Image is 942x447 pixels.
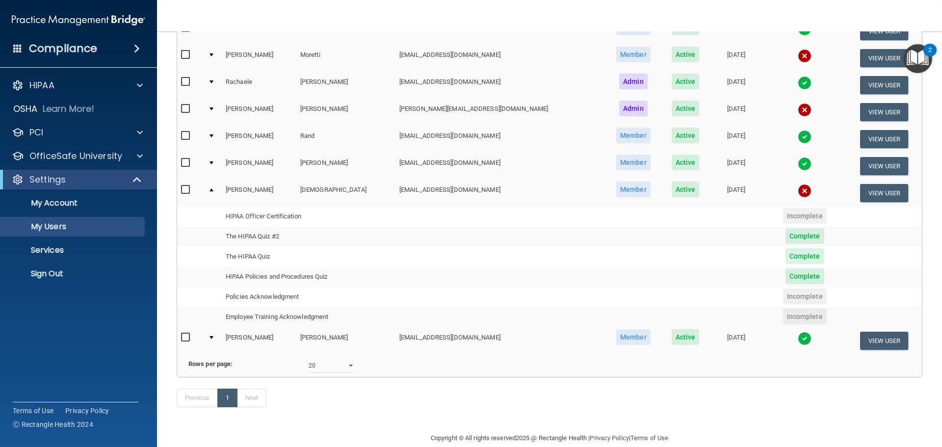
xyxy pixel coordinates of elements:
span: Member [616,155,651,170]
img: cross.ca9f0e7f.svg [798,184,811,198]
span: Member [616,47,651,62]
td: [EMAIL_ADDRESS][DOMAIN_NAME] [395,180,605,206]
td: [EMAIL_ADDRESS][DOMAIN_NAME] [395,126,605,153]
td: [DATE] [709,327,763,354]
div: 2 [928,50,932,63]
td: The HIPAA Quiz [222,247,395,267]
td: [PERSON_NAME] [222,99,296,126]
p: My Account [6,198,140,208]
span: Active [672,155,700,170]
td: HIPAA Officer Certification [222,207,395,227]
a: OfficeSafe University [12,150,143,162]
td: [PERSON_NAME] [296,72,395,99]
button: View User [860,22,909,40]
button: View User [860,184,909,202]
a: Terms of Use [13,406,53,416]
td: [PERSON_NAME] [222,45,296,72]
td: [EMAIL_ADDRESS][DOMAIN_NAME] [395,72,605,99]
td: [PERSON_NAME] [222,180,296,206]
a: Settings [12,174,142,185]
iframe: Drift Widget Chat Controller [772,377,930,417]
a: 1 [217,389,237,407]
img: tick.e7d51cea.svg [798,332,811,345]
p: OSHA [13,103,38,115]
button: View User [860,76,909,94]
button: View User [860,130,909,148]
button: View User [860,49,909,67]
td: [DATE] [709,45,763,72]
span: Complete [785,268,824,284]
p: My Users [6,222,140,232]
span: Active [672,101,700,116]
td: [EMAIL_ADDRESS][DOMAIN_NAME] [395,18,605,45]
td: [DEMOGRAPHIC_DATA] [296,180,395,206]
span: Active [672,74,700,89]
img: tick.e7d51cea.svg [798,76,811,90]
span: Member [616,128,651,143]
p: Settings [29,174,66,185]
a: Privacy Policy [590,434,628,442]
span: Complete [785,228,824,244]
td: [EMAIL_ADDRESS][DOMAIN_NAME] [395,327,605,354]
td: [PERSON_NAME][EMAIL_ADDRESS][DOMAIN_NAME] [395,99,605,126]
td: [DATE] [709,18,763,45]
span: Admin [619,101,648,116]
td: HIPAA Policies and Procedures Quiz [222,267,395,287]
a: Next [237,389,266,407]
td: The HIPAA Quiz #2 [222,227,395,247]
button: View User [860,157,909,175]
button: Open Resource Center, 2 new notifications [903,44,932,73]
a: HIPAA [12,79,143,91]
a: PCI [12,127,143,138]
p: HIPAA [29,79,54,91]
img: cross.ca9f0e7f.svg [798,103,811,117]
td: [DATE] [709,153,763,180]
td: [EMAIL_ADDRESS][DOMAIN_NAME] [395,153,605,180]
span: Member [616,182,651,197]
td: [DATE] [709,99,763,126]
b: Rows per page: [188,360,233,368]
td: Sofia [222,18,296,45]
button: View User [860,332,909,350]
td: [DATE] [709,126,763,153]
span: Active [672,182,700,197]
td: Rachaele [222,72,296,99]
img: tick.e7d51cea.svg [798,157,811,171]
p: OfficeSafe University [29,150,122,162]
span: Member [616,329,651,345]
span: Incomplete [783,289,827,304]
a: Terms of Use [630,434,668,442]
span: Incomplete [783,309,827,324]
td: Employee Training Acknowledgment [222,307,395,327]
td: [PERSON_NAME] [296,153,395,180]
td: [DATE] [709,180,763,206]
h4: Compliance [29,42,97,55]
span: Complete [785,248,824,264]
span: Active [672,329,700,345]
td: [PERSON_NAME] [296,327,395,354]
td: [PERSON_NAME] [296,99,395,126]
td: Policies Acknowledgment [222,287,395,307]
span: Active [672,47,700,62]
td: Rand [296,126,395,153]
td: [PERSON_NAME] [222,327,296,354]
span: Ⓒ Rectangle Health 2024 [13,420,93,429]
span: Active [672,128,700,143]
p: Services [6,245,140,255]
p: Sign Out [6,269,140,279]
p: Learn More! [43,103,95,115]
span: Admin [619,74,648,89]
td: [PERSON_NAME] [222,153,296,180]
td: [DATE] [709,72,763,99]
td: [EMAIL_ADDRESS][DOMAIN_NAME] [395,45,605,72]
a: Previous [177,389,218,407]
span: Incomplete [783,208,827,224]
td: [PERSON_NAME] [222,126,296,153]
button: View User [860,103,909,121]
td: [PERSON_NAME] [296,18,395,45]
img: cross.ca9f0e7f.svg [798,49,811,63]
a: Privacy Policy [65,406,109,416]
p: PCI [29,127,43,138]
img: tick.e7d51cea.svg [798,130,811,144]
td: Moretti [296,45,395,72]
